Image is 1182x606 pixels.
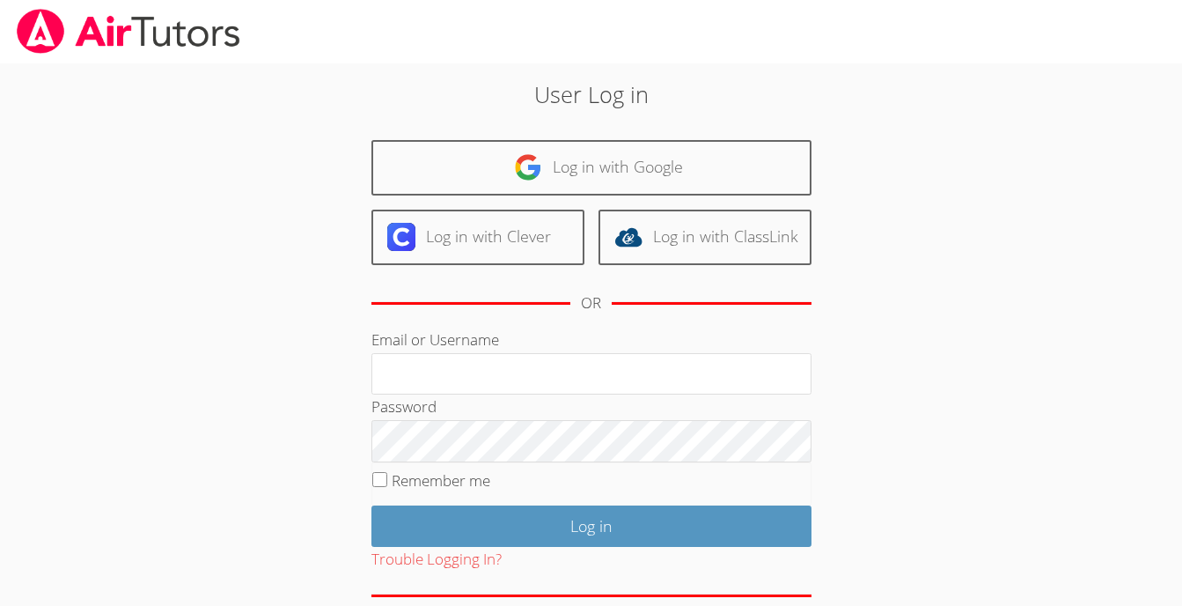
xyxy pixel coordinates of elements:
[392,470,490,491] label: Remember me
[15,9,242,54] img: airtutors_banner-c4298cdbf04f3fff15de1276eac7730deb9818008684d7c2e4769d2f7ddbe033.png
[371,506,811,547] input: Log in
[581,291,601,316] div: OR
[371,210,584,265] a: Log in with Clever
[371,547,502,573] button: Trouble Logging In?
[614,223,642,251] img: classlink-logo-d6bb404cc1216ec64c9a2012d9dc4662098be43eaf13dc465df04b49fa7ab582.svg
[387,223,415,251] img: clever-logo-6eab21bc6e7a338710f1a6ff85c0baf02591cd810cc4098c63d3a4b26e2feb20.svg
[371,140,811,196] a: Log in with Google
[514,153,542,181] img: google-logo-50288ca7cdecda66e5e0955fdab243c47b7ad437acaf1139b6f446037453330a.svg
[272,78,910,111] h2: User Log in
[371,329,499,350] label: Email or Username
[598,210,811,265] a: Log in with ClassLink
[371,396,437,417] label: Password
